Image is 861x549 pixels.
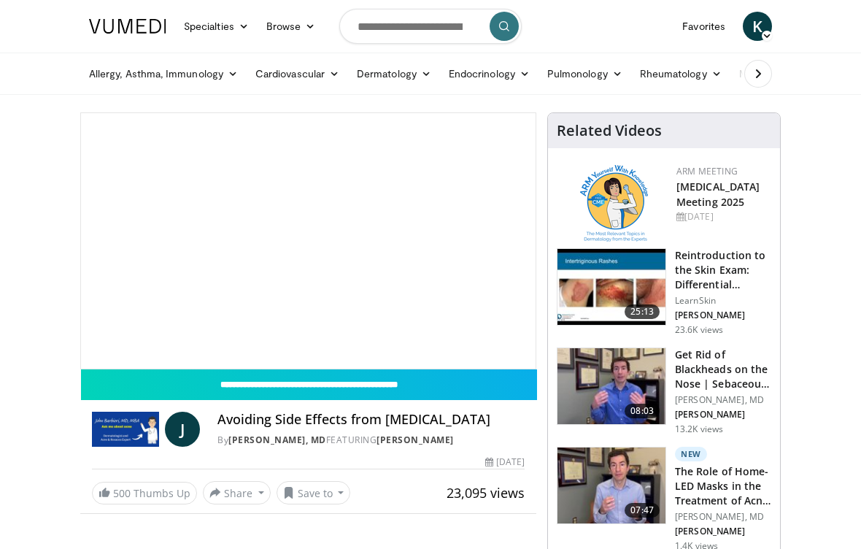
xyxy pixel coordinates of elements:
h3: Reintroduction to the Skin Exam: Differential Diagnosis Based on the… [675,248,771,292]
h3: Get Rid of Blackheads on the Nose | Sebaceous Filaments | Dermatolog… [675,348,771,391]
a: 08:03 Get Rid of Blackheads on the Nose | Sebaceous Filaments | Dermatolog… [PERSON_NAME], MD [PE... [557,348,771,435]
p: [PERSON_NAME] [675,409,771,421]
a: Cardiovascular [247,59,348,88]
span: 23,095 views [447,484,525,502]
div: [DATE] [485,456,525,469]
input: Search topics, interventions [339,9,522,44]
a: K [743,12,772,41]
a: 500 Thumbs Up [92,482,197,504]
a: 25:13 Reintroduction to the Skin Exam: Differential Diagnosis Based on the… LearnSkin [PERSON_NAM... [557,248,771,336]
button: Share [203,481,271,504]
p: 23.6K views [675,324,723,336]
a: [PERSON_NAME], MD [228,434,326,446]
div: [DATE] [676,210,768,223]
h4: Avoiding Side Effects from [MEDICAL_DATA] [217,412,525,428]
p: [PERSON_NAME], MD [675,394,771,406]
div: By FEATURING [217,434,525,447]
p: [PERSON_NAME] [675,310,771,321]
a: Favorites [673,12,734,41]
img: bdc749e8-e5f5-404f-8c3a-bce07f5c1739.150x105_q85_crop-smart_upscale.jpg [557,448,665,523]
a: Specialties [175,12,258,41]
p: [PERSON_NAME], MD [675,511,771,523]
p: New [675,447,707,461]
p: 13.2K views [675,423,723,435]
a: [MEDICAL_DATA] Meeting 2025 [676,180,760,209]
p: LearnSkin [675,295,771,307]
span: 07:47 [625,503,660,518]
a: [PERSON_NAME] [377,434,454,446]
span: 08:03 [625,404,660,418]
img: 54dc8b42-62c8-44d6-bda4-e2b4e6a7c56d.150x105_q85_crop-smart_upscale.jpg [557,348,665,424]
a: J [165,412,200,447]
a: Pulmonology [538,59,631,88]
p: [PERSON_NAME] [675,526,771,537]
a: Allergy, Asthma, Immunology [80,59,247,88]
a: Rheumatology [631,59,730,88]
video-js: Video Player [81,113,536,369]
img: 022c50fb-a848-4cac-a9d8-ea0906b33a1b.150x105_q85_crop-smart_upscale.jpg [557,249,665,325]
a: Browse [258,12,325,41]
h4: Related Videos [557,122,662,139]
a: Endocrinology [440,59,538,88]
a: ARM Meeting [676,165,738,177]
img: VuMedi Logo [89,19,166,34]
span: 500 [113,486,131,500]
a: Dermatology [348,59,440,88]
img: John Barbieri, MD [92,412,159,447]
img: 89a28c6a-718a-466f-b4d1-7c1f06d8483b.png.150x105_q85_autocrop_double_scale_upscale_version-0.2.png [580,165,648,242]
button: Save to [277,481,351,504]
h3: The Role of Home-LED Masks in the Treatment of Acne | [MEDICAL_DATA] … [675,464,771,508]
span: 25:13 [625,304,660,319]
